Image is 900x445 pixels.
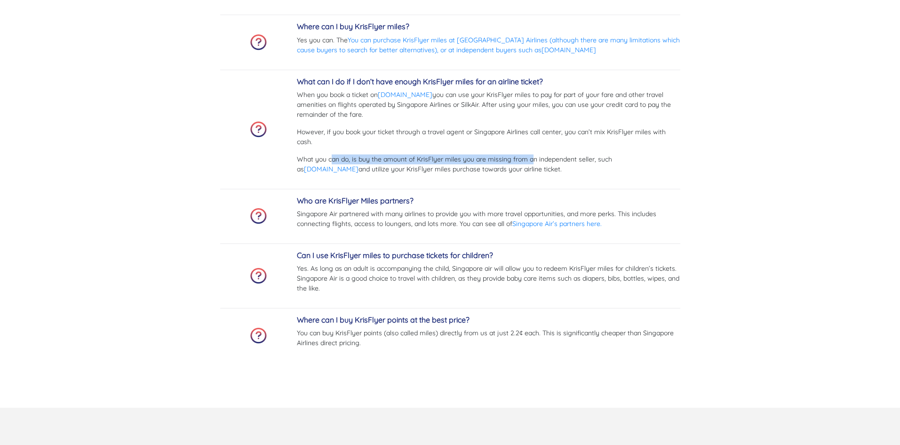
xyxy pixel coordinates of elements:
[512,219,602,228] a: Singapore Air’s partners here.
[297,316,680,324] h5: Where can I buy KrisFlyer points at the best price?
[297,154,680,174] p: What you can do, is buy the amount of KrisFlyer miles you are missing from an independent seller,...
[297,90,680,120] p: When you book a ticket on you can use your KrisFlyer miles to pay for part of your fare and other...
[297,36,680,54] a: You can purchase KrisFlyer miles at [GEOGRAPHIC_DATA] Airlines (although there are many limitatio...
[250,121,267,138] img: faq-icon.png
[250,208,267,224] img: faq-icon.png
[297,77,680,86] h5: What can I do if I don’t have enough KrisFlyer miles for an airline ticket?
[250,34,267,50] img: faq-icon.png
[297,22,680,31] h5: Where can I buy KrisFlyer miles?
[250,328,267,344] img: faq-icon.png
[297,209,680,229] p: Singapore Air partnered with many airlines to provide you with more travel opportunities, and mor...
[542,46,596,54] a: [DOMAIN_NAME]
[304,165,358,173] a: [DOMAIN_NAME]
[378,90,432,99] a: [DOMAIN_NAME]
[297,328,680,348] p: You can buy KrisFlyer points (also called miles) directly from us at just 2.2¢ each. This is sign...
[297,196,680,205] h5: Who are KrisFlyer Miles partners?
[297,264,680,293] p: Yes. As long as an adult is accompanying the child, Singapore air will allow you to redeem KrisFl...
[250,268,267,284] img: faq-icon.png
[297,251,680,260] h5: Can I use KrisFlyer miles to purchase tickets for children?
[297,35,680,55] p: Yes you can. The
[297,127,680,147] p: However, if you book your ticket through a travel agent or Singapore Airlines call center, you ca...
